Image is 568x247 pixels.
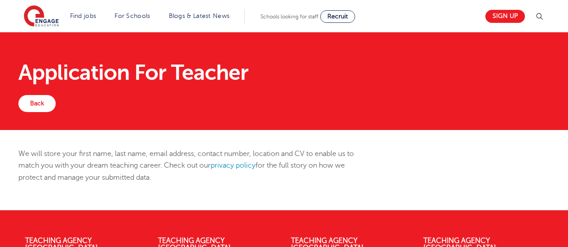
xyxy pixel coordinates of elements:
a: Blogs & Latest News [169,13,230,19]
a: For Schools [114,13,150,19]
a: Find jobs [70,13,97,19]
span: Recruit [327,13,348,20]
a: Back [18,95,56,112]
a: Recruit [320,10,355,23]
a: privacy policy [211,161,255,169]
a: Sign up [485,10,525,23]
p: We will store your first name, last name, email address, contact number, location and CV to enabl... [18,148,368,183]
img: Engage Education [24,5,59,28]
h1: Application For Teacher [18,62,550,83]
span: Schools looking for staff [260,13,318,20]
